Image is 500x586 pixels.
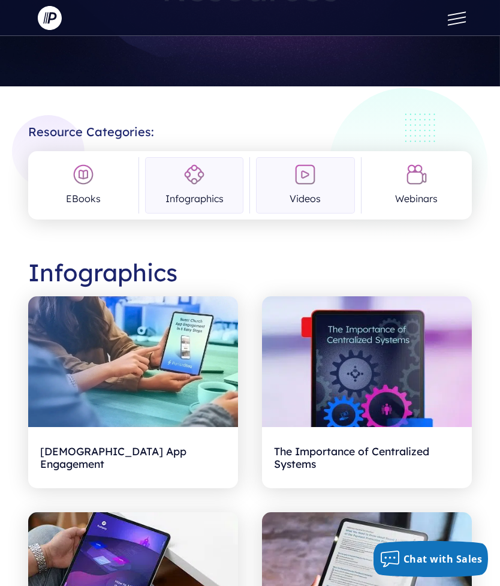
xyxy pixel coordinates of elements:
[34,157,132,214] a: EBooks
[274,439,460,476] h2: The Importance of Centralized Systems
[294,164,316,185] img: Videos Icon
[183,164,205,185] img: Infographics Icon
[28,115,472,139] h2: Resource Categories:
[368,157,466,214] a: Webinars
[406,164,427,185] img: Webinars Icon
[256,157,354,214] a: Videos
[374,541,489,577] button: Chat with Sales
[403,552,483,566] span: Chat with Sales
[73,164,94,185] img: EBooks Icon
[262,296,472,489] a: The Importance of Centralized Systems
[40,439,226,476] h2: [DEMOGRAPHIC_DATA] App Engagement
[28,296,238,489] a: [DEMOGRAPHIC_DATA] App Engagement
[28,248,472,296] h2: Infographics
[145,157,243,214] a: Infographics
